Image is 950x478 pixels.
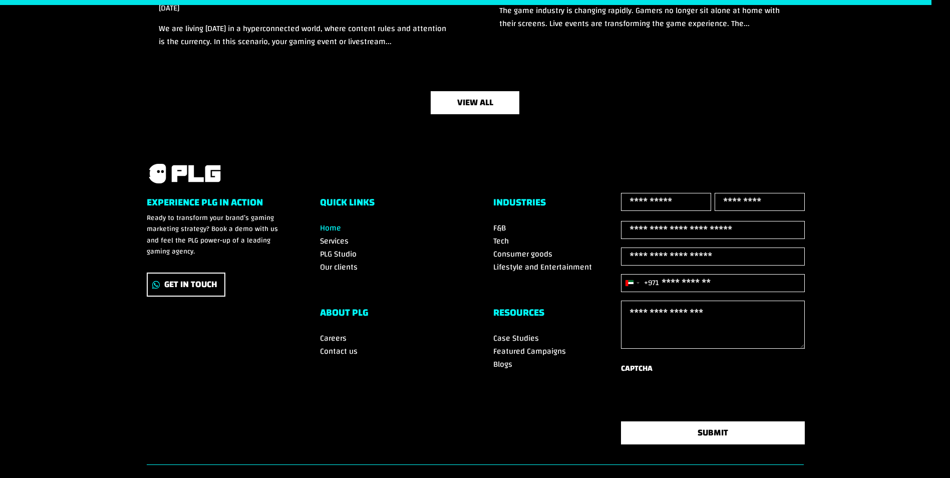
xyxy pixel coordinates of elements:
p: We are living [DATE] in a hyperconnected world, where content rules and attention is the currency... [159,22,451,48]
h6: Industries [493,197,630,212]
p: The game industry is changing rapidly. Gamers no longer sit alone at home with their screens. Liv... [499,4,792,30]
a: Lifestyle and Entertainment [493,260,592,275]
h6: RESOURCES [493,308,630,323]
a: Featured Campaigns [493,344,566,359]
a: Consumer goods [493,247,552,262]
a: Our clients [320,260,358,275]
a: Blogs [493,357,512,372]
a: Careers [320,331,347,346]
iframe: reCAPTCHA [621,379,773,418]
span: [DATE] [159,1,179,16]
a: PLG Studio [320,247,357,262]
a: F&B [493,220,506,235]
h6: ABOUT PLG [320,308,457,323]
a: view all [431,91,519,114]
div: +971 [644,276,659,290]
p: Ready to transform your brand’s gaming marketing strategy? Book a demo with us and feel the PLG p... [147,212,284,258]
button: SUBMIT [621,421,805,444]
h6: Experience PLG in Action [147,197,284,212]
a: Services [320,233,349,249]
a: Home [320,220,341,235]
label: CAPTCHA [621,362,653,375]
button: Selected country [621,275,659,292]
h6: Quick Links [320,197,457,212]
a: Get In Touch [147,273,225,297]
a: Case Studies [493,331,539,346]
a: Contact us [320,344,358,359]
img: PLG logo [147,162,222,185]
iframe: Chat Widget [900,430,950,478]
a: Tech [493,233,509,249]
a: PLG [147,162,222,185]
